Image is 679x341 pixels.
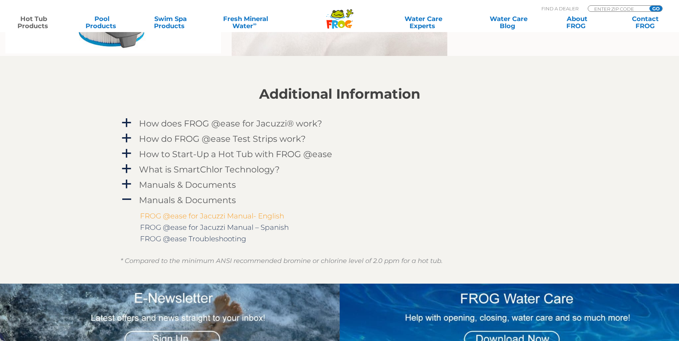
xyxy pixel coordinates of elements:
a: A Manuals & Documents [120,193,559,207]
h4: Manuals & Documents [139,180,236,190]
a: AboutFROG [550,15,603,30]
span: a [121,118,132,128]
a: Water CareBlog [482,15,535,30]
h4: How does FROG @ease for Jacuzzi® work? [139,119,322,128]
span: a [121,148,132,159]
a: a How do FROG @ease Test Strips work? [120,132,559,145]
a: PoolProducts [76,15,129,30]
a: a Manuals & Documents [120,178,559,191]
h4: How to Start-Up a Hot Tub with FROG @ease [139,149,332,159]
sup: ∞ [253,21,257,27]
p: Find A Dealer [541,5,578,12]
h4: How do FROG @ease Test Strips work? [139,134,306,144]
span: a [121,179,132,190]
input: Zip Code Form [593,6,642,12]
span: a [121,164,132,174]
a: FROG @ease Troubleshooting [140,234,246,243]
a: Hot TubProducts [7,15,60,30]
a: a What is SmartChlor Technology? [120,163,559,176]
a: a How does FROG @ease for Jacuzzi® work? [120,117,559,130]
a: Water CareExperts [380,15,467,30]
input: GO [649,6,662,11]
span: a [121,133,132,144]
a: FROG @ease for Jacuzzi Manual – Spanish [140,223,289,232]
h2: Additional Information [120,86,559,102]
a: a How to Start-Up a Hot Tub with FROG @ease [120,148,559,161]
a: Swim SpaProducts [144,15,197,30]
span: A [121,194,132,205]
h4: What is SmartChlor Technology? [139,165,280,174]
a: Fresh MineralWater∞ [212,15,279,30]
h4: Manuals & Documents [139,195,236,205]
a: FROG @ease for Jacuzzi Manual- English [140,212,284,220]
a: ContactFROG [619,15,672,30]
em: * Compared to the minimum ANSI recommended bromine or chlorine level of 2.0 ppm for a hot tub. [120,257,443,265]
